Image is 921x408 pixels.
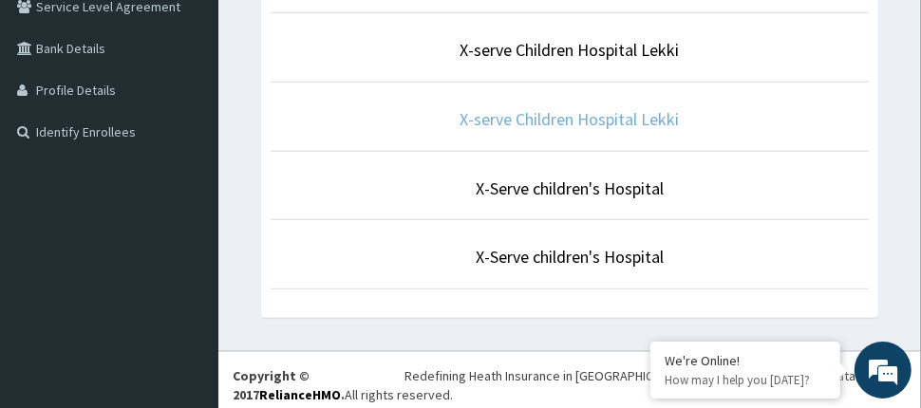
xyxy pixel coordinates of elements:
[460,39,680,61] a: X-serve Children Hospital Lekki
[404,366,907,385] div: Redefining Heath Insurance in [GEOGRAPHIC_DATA] using Telemedicine and Data Science!
[665,352,826,369] div: We're Online!
[476,177,664,199] a: X-Serve children's Hospital
[259,386,341,403] a: RelianceHMO
[476,246,664,268] a: X-Serve children's Hospital
[665,372,826,388] p: How may I help you today?
[233,367,345,403] strong: Copyright © 2017 .
[460,108,680,130] a: X-serve Children Hospital Lekki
